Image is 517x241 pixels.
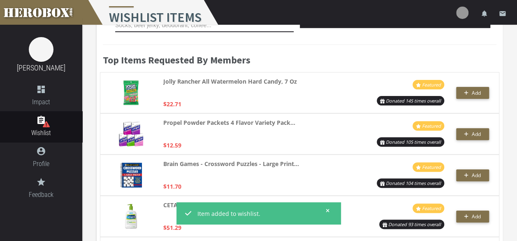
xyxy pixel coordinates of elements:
[119,122,144,146] img: 91gScnlf+aL._AC_UL320_.jpg
[456,169,489,181] button: Add
[163,182,181,191] p: $11.70
[422,205,441,211] i: Featured
[472,131,481,138] span: Add
[472,172,481,179] span: Add
[456,87,489,99] button: Add
[472,213,481,220] span: Add
[125,204,137,229] img: 71SHZyi-qyL._AC_UL320_.jpg
[386,180,441,186] i: Donated 104 times overall
[29,37,53,62] img: image
[163,159,299,168] strong: Brain Games - Crossword Puzzles - Large Print...
[499,10,506,17] i: email
[163,77,297,86] strong: Jolly Rancher All Watermelon Hard Candy, 7 Oz
[386,98,441,104] i: Donated 145 times overall
[163,99,181,109] p: $22.71
[163,223,181,232] p: $51.29
[36,115,46,125] i: assignment
[197,209,320,218] span: Item added to wishlist.
[17,63,65,72] a: [PERSON_NAME]
[388,221,441,227] i: Donated 93 times overall
[115,19,294,32] input: Socks, beef jerky, deodorant, coffee...
[163,140,181,150] p: $12.59
[422,123,441,129] i: Featured
[456,128,489,140] button: Add
[456,7,468,19] img: user-image
[472,89,481,96] span: Add
[163,118,295,127] strong: Propel Powder Packets 4 Flavor Variety Pack...
[123,80,138,105] img: 6136dc53tFL._AC_UL320_.jpg
[103,54,250,66] b: Top Items Requested By Members
[120,163,142,187] img: 71zthTBbwTL._AC_UL320_.jpg
[456,211,489,222] button: Add
[422,82,441,88] i: Featured
[481,10,488,17] i: notifications
[163,200,271,210] strong: CETAPHIL Moisturizing Lotion 20 fl oz
[422,164,441,170] i: Featured
[386,139,441,145] i: Donated 105 times overall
